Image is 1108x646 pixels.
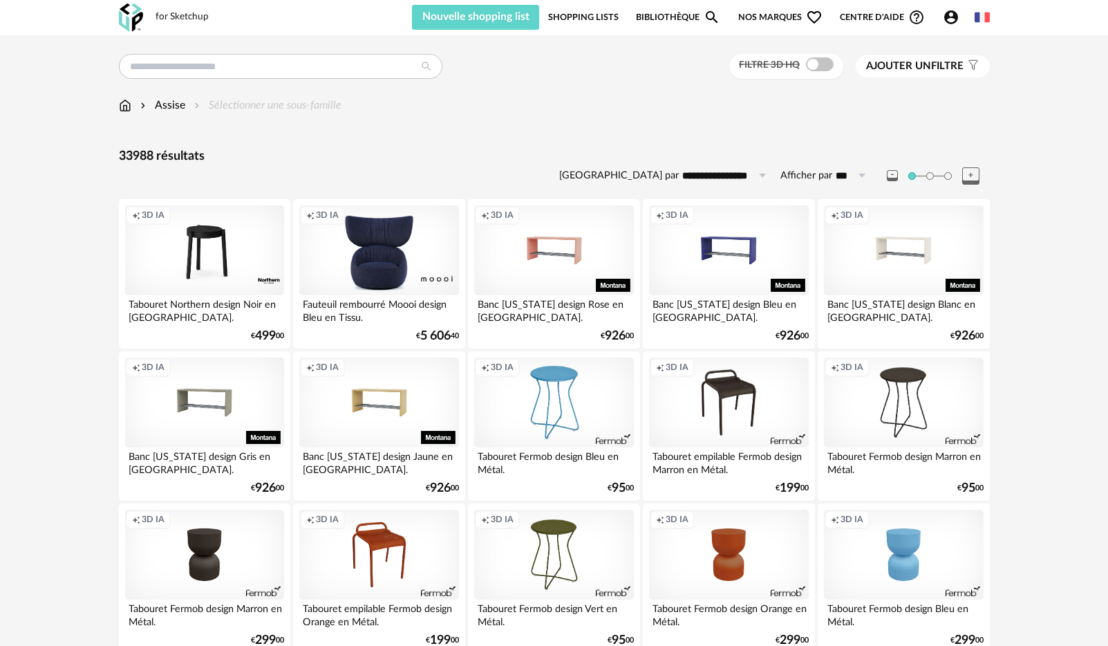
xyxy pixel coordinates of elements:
[831,514,839,525] span: Creation icon
[293,199,464,349] a: Creation icon 3D IA Fauteuil rembourré Moooi design Bleu en Tissu. €5 60640
[491,362,514,373] span: 3D IA
[474,295,633,323] div: Banc [US_STATE] design Rose en [GEOGRAPHIC_DATA].
[468,199,639,349] a: Creation icon 3D IA Banc [US_STATE] design Rose en [GEOGRAPHIC_DATA]. €92600
[704,9,720,26] span: Magnify icon
[824,295,983,323] div: Banc [US_STATE] design Blanc en [GEOGRAPHIC_DATA].
[831,210,839,221] span: Creation icon
[299,295,458,323] div: Fauteuil rembourré Moooi design Bleu en Tissu.
[316,362,339,373] span: 3D IA
[420,331,451,341] span: 5 606
[474,447,633,475] div: Tabouret Fermob design Bleu en Métal.
[481,362,489,373] span: Creation icon
[612,483,626,493] span: 95
[866,61,931,71] span: Ajouter un
[666,210,688,221] span: 3D IA
[125,600,284,627] div: Tabouret Fermob design Marron en Métal.
[132,514,140,525] span: Creation icon
[656,362,664,373] span: Creation icon
[138,98,185,113] div: Assise
[608,636,634,645] div: € 00
[806,9,823,26] span: Heart Outline icon
[125,447,284,475] div: Banc [US_STATE] design Gris en [GEOGRAPHIC_DATA].
[776,331,809,341] div: € 00
[950,636,984,645] div: € 00
[255,483,276,493] span: 926
[299,447,458,475] div: Banc [US_STATE] design Jaune en [GEOGRAPHIC_DATA].
[776,636,809,645] div: € 00
[666,362,688,373] span: 3D IA
[841,362,863,373] span: 3D IA
[142,514,165,525] span: 3D IA
[306,362,314,373] span: Creation icon
[656,514,664,525] span: Creation icon
[608,483,634,493] div: € 00
[780,331,800,341] span: 926
[426,483,459,493] div: € 00
[840,9,925,26] span: Centre d'aideHelp Circle Outline icon
[416,331,459,341] div: € 40
[780,483,800,493] span: 199
[119,98,131,113] img: svg+xml;base64,PHN2ZyB3aWR0aD0iMTYiIGhlaWdodD0iMTciIHZpZXdCb3g9IjAgMCAxNiAxNyIgZmlsbD0ibm9uZSIgeG...
[612,636,626,645] span: 95
[957,483,984,493] div: € 00
[255,331,276,341] span: 499
[316,514,339,525] span: 3D IA
[119,199,290,349] a: Creation icon 3D IA Tabouret Northern design Noir en [GEOGRAPHIC_DATA]. €49900
[156,11,209,24] div: for Sketchup
[426,636,459,645] div: € 00
[251,636,284,645] div: € 00
[119,351,290,501] a: Creation icon 3D IA Banc [US_STATE] design Gris en [GEOGRAPHIC_DATA]. €92600
[142,210,165,221] span: 3D IA
[955,636,975,645] span: 299
[559,169,679,183] label: [GEOGRAPHIC_DATA] par
[255,636,276,645] span: 299
[643,199,814,349] a: Creation icon 3D IA Banc [US_STATE] design Bleu en [GEOGRAPHIC_DATA]. €92600
[964,59,979,73] span: Filter icon
[841,514,863,525] span: 3D IA
[649,600,808,627] div: Tabouret Fermob design Orange en Métal.
[950,331,984,341] div: € 00
[818,199,989,349] a: Creation icon 3D IA Banc [US_STATE] design Blanc en [GEOGRAPHIC_DATA]. €92600
[975,10,990,25] img: fr
[132,210,140,221] span: Creation icon
[132,362,140,373] span: Creation icon
[841,210,863,221] span: 3D IA
[649,447,808,475] div: Tabouret empilable Fermob design Marron en Métal.
[251,483,284,493] div: € 00
[601,331,634,341] div: € 00
[643,351,814,501] a: Creation icon 3D IA Tabouret empilable Fermob design Marron en Métal. €19900
[739,60,800,70] span: Filtre 3D HQ
[491,514,514,525] span: 3D IA
[738,5,823,30] span: Nos marques
[468,351,639,501] a: Creation icon 3D IA Tabouret Fermob design Bleu en Métal. €9500
[955,331,975,341] span: 926
[430,483,451,493] span: 926
[119,3,143,32] img: OXP
[636,5,720,30] a: BibliothèqueMagnify icon
[306,514,314,525] span: Creation icon
[412,5,540,30] button: Nouvelle shopping list
[119,149,990,165] div: 33988 résultats
[831,362,839,373] span: Creation icon
[316,210,339,221] span: 3D IA
[824,447,983,475] div: Tabouret Fermob design Marron en Métal.
[430,636,451,645] span: 199
[943,9,959,26] span: Account Circle icon
[649,295,808,323] div: Banc [US_STATE] design Bleu en [GEOGRAPHIC_DATA].
[299,600,458,627] div: Tabouret empilable Fermob design Orange en Métal.
[866,59,964,73] span: filtre
[138,98,149,113] img: svg+xml;base64,PHN2ZyB3aWR0aD0iMTYiIGhlaWdodD0iMTYiIHZpZXdCb3g9IjAgMCAxNiAxNiIgZmlsbD0ibm9uZSIgeG...
[125,295,284,323] div: Tabouret Northern design Noir en [GEOGRAPHIC_DATA].
[818,351,989,501] a: Creation icon 3D IA Tabouret Fermob design Marron en Métal. €9500
[656,210,664,221] span: Creation icon
[481,210,489,221] span: Creation icon
[306,210,314,221] span: Creation icon
[474,600,633,627] div: Tabouret Fermob design Vert en Métal.
[605,331,626,341] span: 926
[776,483,809,493] div: € 00
[961,483,975,493] span: 95
[481,514,489,525] span: Creation icon
[856,55,990,77] button: Ajouter unfiltre Filter icon
[422,11,529,22] span: Nouvelle shopping list
[780,636,800,645] span: 299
